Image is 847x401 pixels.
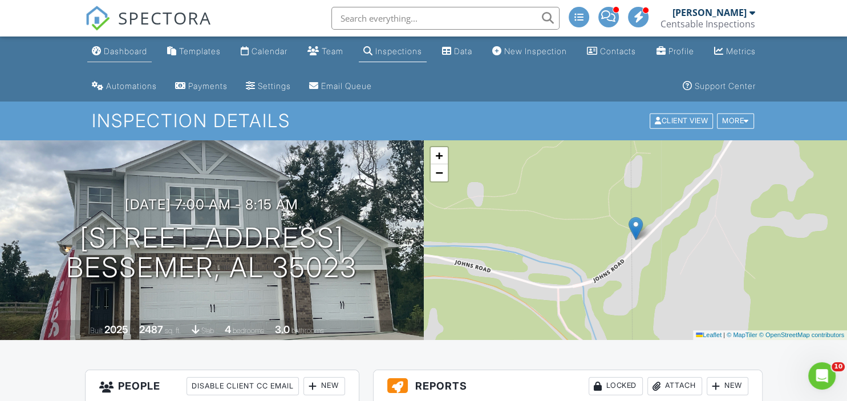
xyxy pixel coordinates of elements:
div: Profile [668,46,694,56]
div: 2487 [139,323,163,335]
iframe: Intercom live chat [808,362,836,390]
img: The Best Home Inspection Software - Spectora [85,6,110,31]
span: Slab [201,326,214,335]
div: Automations [106,81,157,91]
div: Client View [650,114,713,129]
a: © MapTiler [727,331,757,338]
div: Disable Client CC Email [187,377,299,395]
a: Settings [241,76,295,97]
div: New Inspection [504,46,567,56]
img: Marker [629,217,643,240]
a: Contacts [582,41,641,62]
a: Payments [171,76,232,97]
h1: Inspection Details [92,111,755,131]
div: Team [322,46,343,56]
a: SPECTORA [85,15,212,39]
div: Centsable Inspections [660,18,755,30]
div: 3.0 [275,323,290,335]
span: sq. ft. [165,326,181,335]
span: − [435,165,443,180]
a: Calendar [236,41,292,62]
span: + [435,148,443,163]
div: Payments [188,81,228,91]
a: Email Queue [305,76,376,97]
span: Built [90,326,103,335]
span: | [723,331,725,338]
span: bedrooms [233,326,264,335]
div: Settings [258,81,291,91]
div: Dashboard [104,46,147,56]
div: Contacts [600,46,636,56]
a: Dashboard [87,41,152,62]
div: New [303,377,345,395]
div: New [707,377,748,395]
a: Zoom in [431,147,448,164]
div: Support Center [695,81,756,91]
span: SPECTORA [118,6,212,30]
a: Leaflet [696,331,722,338]
a: Templates [163,41,225,62]
a: Client View [649,116,716,124]
span: 10 [832,362,845,371]
a: Data [437,41,477,62]
a: New Inspection [488,41,572,62]
input: Search everything... [331,7,560,30]
div: Inspections [375,46,422,56]
div: Calendar [252,46,287,56]
h3: [DATE] 7:00 am - 8:15 am [125,197,298,212]
div: 2025 [104,323,128,335]
a: Metrics [709,41,760,62]
div: Templates [179,46,221,56]
div: [PERSON_NAME] [672,7,747,18]
span: bathrooms [291,326,324,335]
div: Email Queue [321,81,372,91]
a: Inspections [359,41,427,62]
div: 4 [225,323,231,335]
a: Support Center [678,76,760,97]
a: Zoom out [431,164,448,181]
h1: [STREET_ADDRESS] Bessemer, AL 35023 [66,223,357,283]
div: Data [454,46,472,56]
div: Attach [647,377,702,395]
div: More [717,114,754,129]
a: Automations (Basic) [87,76,161,97]
a: Team [303,41,348,62]
div: Metrics [726,46,755,56]
a: Company Profile [651,41,698,62]
a: © OpenStreetMap contributors [759,331,844,338]
div: Locked [589,377,643,395]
